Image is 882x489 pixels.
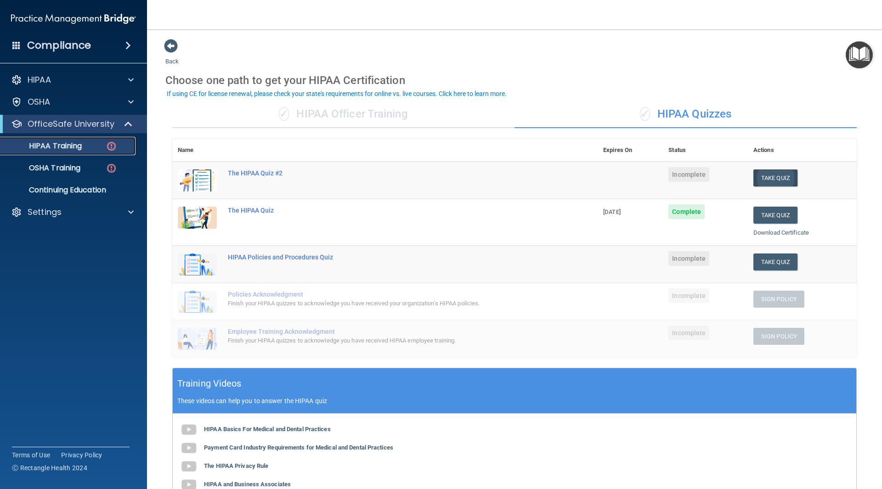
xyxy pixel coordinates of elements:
b: Payment Card Industry Requirements for Medical and Dental Practices [204,444,393,451]
img: PMB logo [11,10,136,28]
p: These videos can help you to answer the HIPAA quiz [177,397,852,405]
img: danger-circle.6113f641.png [106,141,117,152]
img: gray_youtube_icon.38fcd6cc.png [180,439,198,457]
p: HIPAA Training [6,141,82,151]
div: HIPAA Officer Training [172,101,514,128]
h5: Training Videos [177,376,242,392]
p: OSHA [28,96,51,107]
b: HIPAA Basics For Medical and Dental Practices [204,426,331,433]
p: HIPAA [28,74,51,85]
p: OSHA Training [6,163,80,173]
b: HIPAA and Business Associates [204,481,291,488]
th: Name [172,139,222,162]
span: Complete [668,204,705,219]
a: Download Certificate [753,229,809,236]
th: Expires On [598,139,663,162]
th: Actions [748,139,857,162]
p: OfficeSafe University [28,118,114,129]
span: Incomplete [668,288,709,303]
div: If using CE for license renewal, please check your state's requirements for online vs. live cours... [167,90,507,97]
span: Incomplete [668,251,709,266]
a: Back [165,47,179,65]
div: The HIPAA Quiz #2 [228,169,552,177]
span: [DATE] [603,208,621,215]
b: The HIPAA Privacy Rule [204,462,268,469]
a: Privacy Policy [61,450,102,460]
div: HIPAA Quizzes [514,101,857,128]
th: Status [663,139,748,162]
p: Continuing Education [6,185,131,195]
span: ✓ [640,107,650,121]
div: HIPAA Policies and Procedures Quiz [228,253,552,261]
img: gray_youtube_icon.38fcd6cc.png [180,457,198,476]
button: Take Quiz [753,207,797,224]
a: OSHA [11,96,134,107]
img: danger-circle.6113f641.png [106,163,117,174]
button: Sign Policy [753,291,804,308]
p: Settings [28,207,62,218]
button: Open Resource Center [846,41,873,68]
button: Sign Policy [753,328,804,345]
a: Settings [11,207,134,218]
button: If using CE for license renewal, please check your state's requirements for online vs. live cours... [165,89,508,98]
span: Incomplete [668,326,709,340]
span: Incomplete [668,167,709,182]
button: Take Quiz [753,169,797,186]
h4: Compliance [27,39,91,52]
img: gray_youtube_icon.38fcd6cc.png [180,421,198,439]
div: Finish your HIPAA quizzes to acknowledge you have received your organization’s HIPAA policies. [228,298,552,309]
span: Ⓒ Rectangle Health 2024 [12,463,87,472]
span: ✓ [279,107,289,121]
div: The HIPAA Quiz [228,207,552,214]
div: Finish your HIPAA quizzes to acknowledge you have received HIPAA employee training. [228,335,552,346]
div: Choose one path to get your HIPAA Certification [165,67,864,94]
a: Terms of Use [12,450,50,460]
button: Take Quiz [753,253,797,270]
a: HIPAA [11,74,134,85]
a: OfficeSafe University [11,118,133,129]
div: Employee Training Acknowledgment [228,328,552,335]
div: Policies Acknowledgment [228,291,552,298]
